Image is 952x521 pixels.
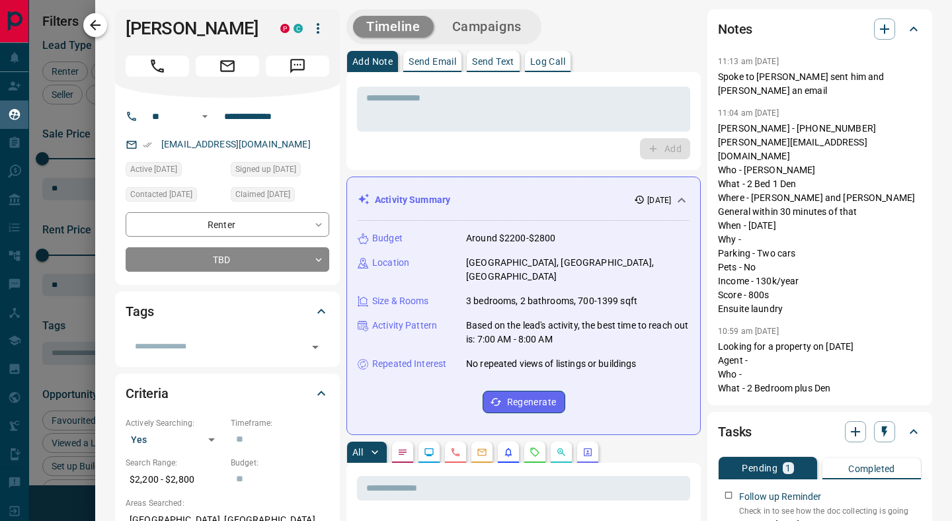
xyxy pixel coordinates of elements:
[197,108,213,124] button: Open
[126,457,224,469] p: Search Range:
[739,490,821,504] p: Follow up Reminder
[126,301,153,322] h2: Tags
[126,18,260,39] h1: [PERSON_NAME]
[130,163,177,176] span: Active [DATE]
[126,187,224,206] div: Sat Sep 13 2025
[530,57,565,66] p: Log Call
[466,357,637,371] p: No repeated views of listings or buildings
[582,447,593,458] svg: Agent Actions
[352,57,393,66] p: Add Note
[483,391,565,413] button: Regenerate
[397,447,408,458] svg: Notes
[231,457,329,469] p: Budget:
[231,187,329,206] div: Sat Sep 13 2025
[409,57,456,66] p: Send Email
[556,447,567,458] svg: Opportunities
[530,447,540,458] svg: Requests
[718,70,922,98] p: Spoke to [PERSON_NAME] sent him and [PERSON_NAME] an email
[126,497,329,509] p: Areas Searched:
[477,447,487,458] svg: Emails
[161,139,311,149] a: [EMAIL_ADDRESS][DOMAIN_NAME]
[372,231,403,245] p: Budget
[353,16,434,38] button: Timeline
[718,416,922,448] div: Tasks
[718,327,779,336] p: 10:59 am [DATE]
[126,212,329,237] div: Renter
[306,338,325,356] button: Open
[372,357,446,371] p: Repeated Interest
[126,247,329,272] div: TBD
[718,108,779,118] p: 11:04 am [DATE]
[126,469,224,491] p: $2,200 - $2,800
[848,464,895,473] p: Completed
[718,57,779,66] p: 11:13 am [DATE]
[785,463,791,473] p: 1
[266,56,329,77] span: Message
[450,447,461,458] svg: Calls
[439,16,535,38] button: Campaigns
[126,383,169,404] h2: Criteria
[126,417,224,429] p: Actively Searching:
[718,13,922,45] div: Notes
[375,193,450,207] p: Activity Summary
[718,19,752,40] h2: Notes
[466,231,555,245] p: Around $2200-$2800
[372,294,429,308] p: Size & Rooms
[126,378,329,409] div: Criteria
[352,448,363,457] p: All
[372,319,437,333] p: Activity Pattern
[718,122,922,316] p: [PERSON_NAME] - [PHONE_NUMBER] [PERSON_NAME][EMAIL_ADDRESS][DOMAIN_NAME] Who - [PERSON_NAME] What...
[231,417,329,429] p: Timeframe:
[372,256,409,270] p: Location
[466,256,690,284] p: [GEOGRAPHIC_DATA], [GEOGRAPHIC_DATA], [GEOGRAPHIC_DATA]
[424,447,434,458] svg: Lead Browsing Activity
[143,140,152,149] svg: Email Verified
[742,463,777,473] p: Pending
[126,429,224,450] div: Yes
[126,162,224,180] div: Sun Sep 14 2025
[647,194,671,206] p: [DATE]
[503,447,514,458] svg: Listing Alerts
[294,24,303,33] div: condos.ca
[466,294,637,308] p: 3 bedrooms, 2 bathrooms, 700-1399 sqft
[126,56,189,77] span: Call
[280,24,290,33] div: property.ca
[196,56,259,77] span: Email
[472,57,514,66] p: Send Text
[130,188,192,201] span: Contacted [DATE]
[235,163,296,176] span: Signed up [DATE]
[358,188,690,212] div: Activity Summary[DATE]
[739,505,922,517] p: Check in to see how the doc collecting is going
[718,340,922,409] p: Looking for a property on [DATE] Agent - Who - What - 2 Bedroom plus Den Where - [GEOGRAPHIC_DATA]
[466,319,690,346] p: Based on the lead's activity, the best time to reach out is: 7:00 AM - 8:00 AM
[235,188,290,201] span: Claimed [DATE]
[126,296,329,327] div: Tags
[718,421,752,442] h2: Tasks
[231,162,329,180] div: Sat Sep 06 2025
